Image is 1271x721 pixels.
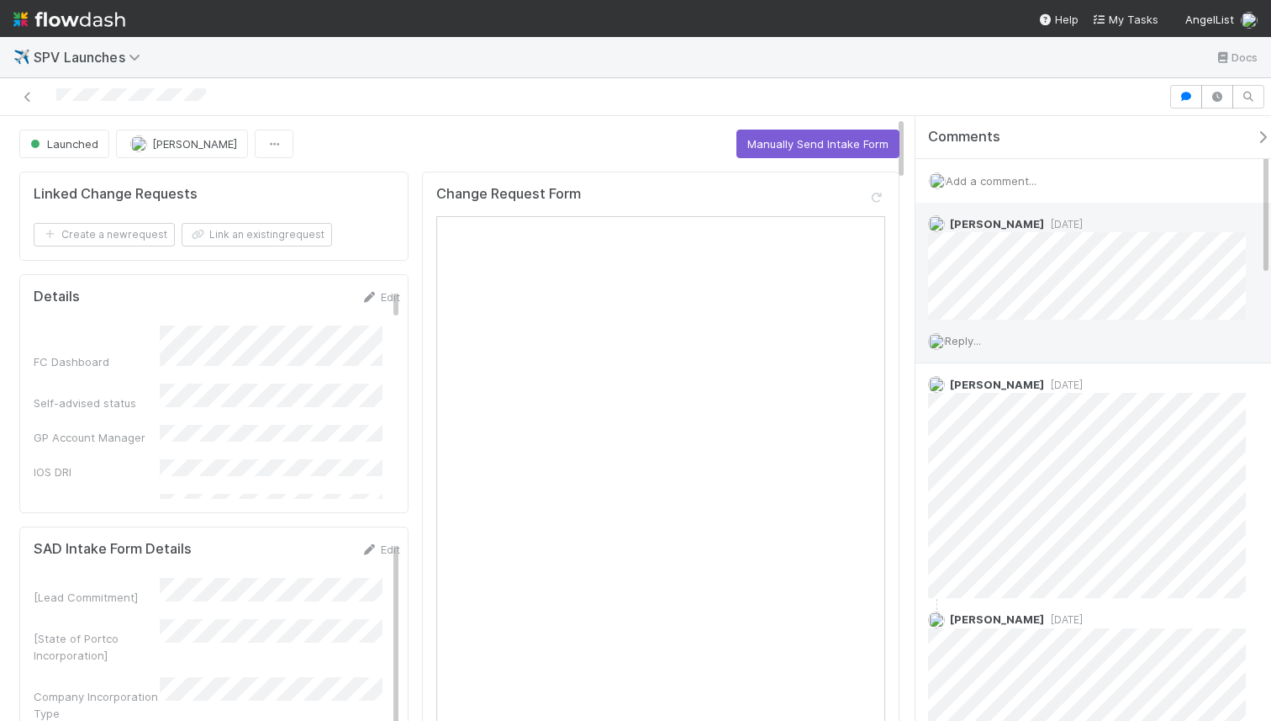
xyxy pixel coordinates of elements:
[929,172,946,189] img: avatar_0a9e60f7-03da-485c-bb15-a40c44fcec20.png
[361,290,400,304] a: Edit
[1185,13,1234,26] span: AngelList
[1092,13,1158,26] span: My Tasks
[928,612,945,628] img: avatar_0a9e60f7-03da-485c-bb15-a40c44fcec20.png
[1215,47,1258,67] a: Docs
[1044,613,1083,626] span: [DATE]
[928,333,945,350] img: avatar_0a9e60f7-03da-485c-bb15-a40c44fcec20.png
[34,429,160,446] div: GP Account Manager
[950,217,1044,231] span: [PERSON_NAME]
[34,464,160,480] div: IOS DRI
[928,376,945,393] img: avatar_04f2f553-352a-453f-b9fb-c6074dc60769.png
[182,223,332,247] button: Link an existingrequest
[950,612,1044,626] span: [PERSON_NAME]
[34,49,149,66] span: SPV Launches
[34,395,160,411] div: Self-advised status
[736,130,899,158] button: Manually Send Intake Form
[1038,11,1079,28] div: Help
[928,215,945,232] img: avatar_892eb56c-5b5a-46db-bf0b-2a9023d0e8f8.png
[34,589,160,606] div: [Lead Commitment]
[130,135,147,152] img: avatar_0a9e60f7-03da-485c-bb15-a40c44fcec20.png
[1044,379,1083,391] span: [DATE]
[13,5,125,34] img: logo-inverted-e16ddd16eac7371096b0.svg
[1044,218,1083,231] span: [DATE]
[34,353,160,370] div: FC Dashboard
[34,223,175,247] button: Create a newrequest
[13,50,30,64] span: ✈️
[34,498,160,515] div: Ready to Launch DRI
[436,186,581,203] h5: Change Request Form
[1241,12,1258,29] img: avatar_0a9e60f7-03da-485c-bb15-a40c44fcec20.png
[34,289,80,305] h5: Details
[152,137,237,151] span: [PERSON_NAME]
[946,174,1036,188] span: Add a comment...
[928,129,1000,146] span: Comments
[945,334,981,347] span: Reply...
[361,543,400,556] a: Edit
[34,186,198,203] h5: Linked Change Requests
[34,541,192,558] h5: SAD Intake Form Details
[950,378,1044,391] span: [PERSON_NAME]
[34,630,160,664] div: [State of Portco Incorporation]
[116,130,248,158] button: [PERSON_NAME]
[1092,11,1158,28] a: My Tasks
